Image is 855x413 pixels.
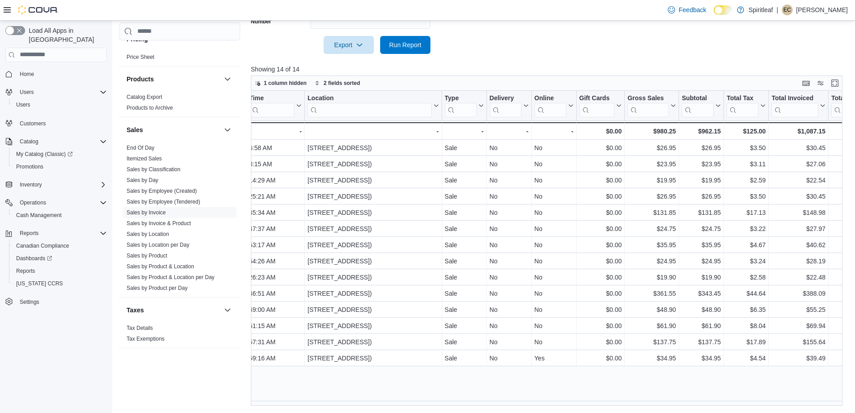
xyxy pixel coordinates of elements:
[127,231,169,238] span: Sales by Location
[20,298,39,306] span: Settings
[240,223,302,234] div: 10:47:37 AM
[579,256,622,266] div: $0.00
[13,278,66,289] a: [US_STATE] CCRS
[627,175,676,186] div: $19.95
[307,94,438,117] button: Location
[444,288,483,299] div: Sale
[127,125,143,134] h3: Sales
[127,336,165,342] a: Tax Exemptions
[307,94,431,103] div: Location
[240,159,302,169] div: 9:33:15 AM
[251,78,310,89] button: 1 column hidden
[444,142,483,153] div: Sale
[16,280,63,287] span: [US_STATE] CCRS
[534,304,573,315] div: No
[444,175,483,186] div: Sale
[127,199,200,205] a: Sales by Employee (Tendered)
[772,240,825,250] div: $40.62
[240,175,302,186] div: 10:14:29 AM
[13,149,76,160] a: My Catalog (Classic)
[727,94,759,103] div: Total Tax
[2,67,110,80] button: Home
[772,94,818,103] div: Total Invoiced
[127,166,180,173] span: Sales by Classification
[249,94,294,117] div: Time
[16,242,69,249] span: Canadian Compliance
[307,240,438,250] div: [STREET_ADDRESS])
[682,159,721,169] div: $23.95
[682,223,721,234] div: $24.75
[9,252,110,265] a: Dashboards
[127,274,215,280] a: Sales by Product & Location per Day
[16,87,37,98] button: Users
[240,272,302,283] div: 11:26:23 AM
[534,94,566,117] div: Online
[240,288,302,299] div: 11:46:51 AM
[222,305,233,315] button: Taxes
[444,272,483,283] div: Sale
[16,228,42,239] button: Reports
[16,228,107,239] span: Reports
[444,191,483,202] div: Sale
[627,223,676,234] div: $24.75
[16,136,42,147] button: Catalog
[489,126,528,137] div: -
[307,304,438,315] div: [STREET_ADDRESS])
[579,191,622,202] div: $0.00
[714,5,732,15] input: Dark Mode
[534,288,573,299] div: No
[2,295,110,308] button: Settings
[16,69,38,80] a: Home
[307,272,438,283] div: [STREET_ADDRESS])
[772,142,825,153] div: $30.45
[772,304,825,315] div: $55.25
[727,175,766,186] div: $2.59
[627,126,676,137] div: $980.25
[772,175,825,186] div: $22.54
[489,240,528,250] div: No
[127,188,197,194] a: Sales by Employee (Created)
[9,98,110,111] button: Users
[127,209,166,216] a: Sales by Invoice
[727,288,766,299] div: $44.64
[16,297,43,307] a: Settings
[444,94,483,117] button: Type
[627,240,676,250] div: $35.95
[682,207,721,218] div: $131.85
[240,256,302,266] div: 10:54:26 AM
[534,207,573,218] div: No
[251,65,849,74] p: Showing 14 of 14
[489,256,528,266] div: No
[627,256,676,266] div: $24.95
[127,155,162,162] span: Itemized Sales
[534,256,573,266] div: No
[127,263,194,270] span: Sales by Product & Location
[727,94,766,117] button: Total Tax
[307,191,438,202] div: [STREET_ADDRESS])
[682,288,721,299] div: $343.45
[127,53,154,61] span: Price Sheet
[2,178,110,191] button: Inventory
[772,223,825,234] div: $27.97
[489,272,528,283] div: No
[16,117,107,129] span: Customers
[127,105,173,111] a: Products to Archive
[16,267,35,275] span: Reports
[579,304,622,315] div: $0.00
[127,325,153,331] a: Tax Details
[127,241,189,249] span: Sales by Location per Day
[127,145,154,151] a: End Of Day
[13,240,73,251] a: Canadian Compliance
[829,78,840,89] button: Enter fullscreen
[489,207,528,218] div: No
[20,199,46,206] span: Operations
[13,161,107,172] span: Promotions
[127,253,167,259] a: Sales by Product
[579,240,622,250] div: $0.00
[13,278,107,289] span: Washington CCRS
[682,304,721,315] div: $48.90
[682,142,721,153] div: $26.95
